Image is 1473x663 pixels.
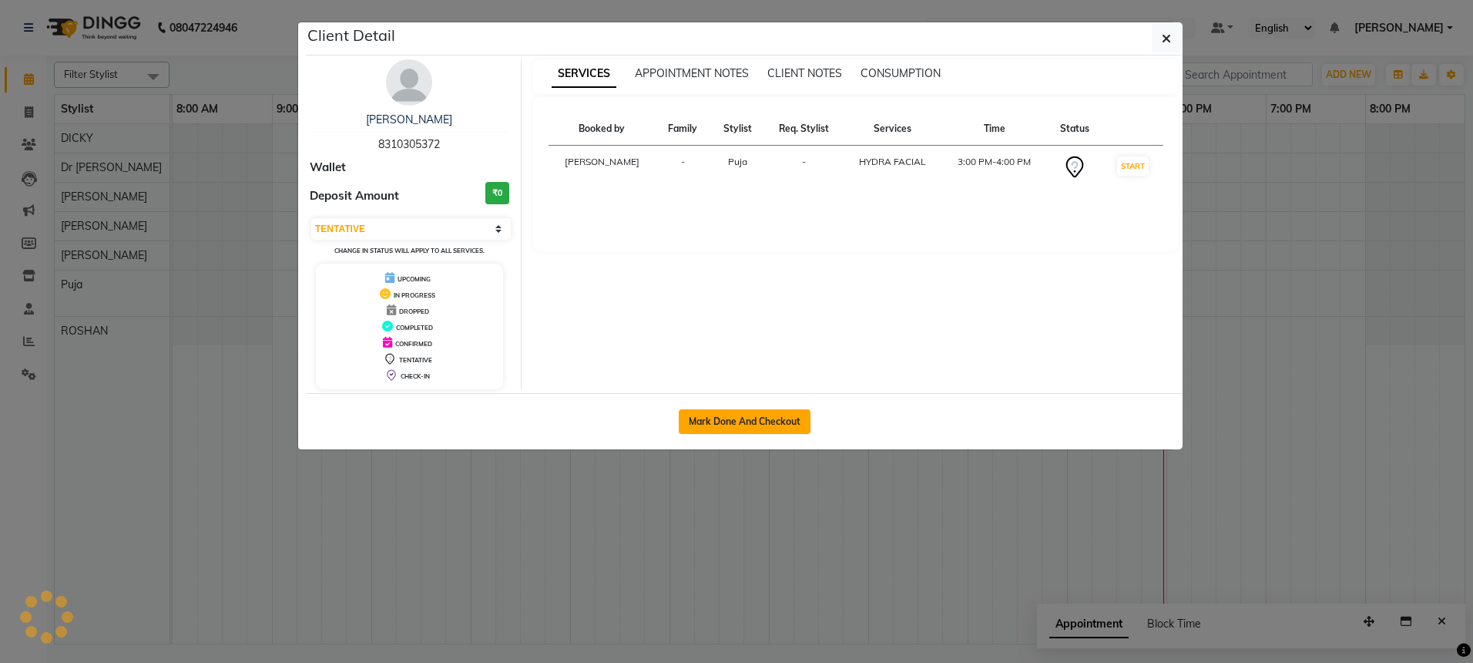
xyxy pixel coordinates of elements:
td: - [656,146,710,190]
span: CLIENT NOTES [767,66,842,80]
span: 8310305372 [378,137,440,151]
td: [PERSON_NAME] [549,146,656,190]
span: UPCOMING [398,275,431,283]
span: COMPLETED [396,324,433,331]
span: CHECK-IN [401,372,430,380]
button: Mark Done And Checkout [679,409,810,434]
td: 3:00 PM-4:00 PM [941,146,1047,190]
a: [PERSON_NAME] [366,113,452,126]
th: Stylist [710,113,764,146]
th: Booked by [549,113,656,146]
th: Services [844,113,942,146]
img: avatar [386,59,432,106]
span: DROPPED [399,308,429,315]
button: START [1117,156,1149,176]
span: APPOINTMENT NOTES [635,66,749,80]
h3: ₹0 [485,182,509,204]
span: SERVICES [552,60,616,88]
small: Change in status will apply to all services. [334,247,485,254]
span: Deposit Amount [310,187,399,205]
th: Status [1047,113,1102,146]
div: HYDRA FACIAL [853,155,933,169]
td: - [764,146,843,190]
span: IN PROGRESS [394,291,435,299]
span: CONSUMPTION [861,66,941,80]
span: TENTATIVE [399,356,432,364]
th: Req. Stylist [764,113,843,146]
th: Time [941,113,1047,146]
span: Puja [728,156,747,167]
h5: Client Detail [307,24,395,47]
span: Wallet [310,159,346,177]
th: Family [656,113,710,146]
span: CONFIRMED [395,340,432,348]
